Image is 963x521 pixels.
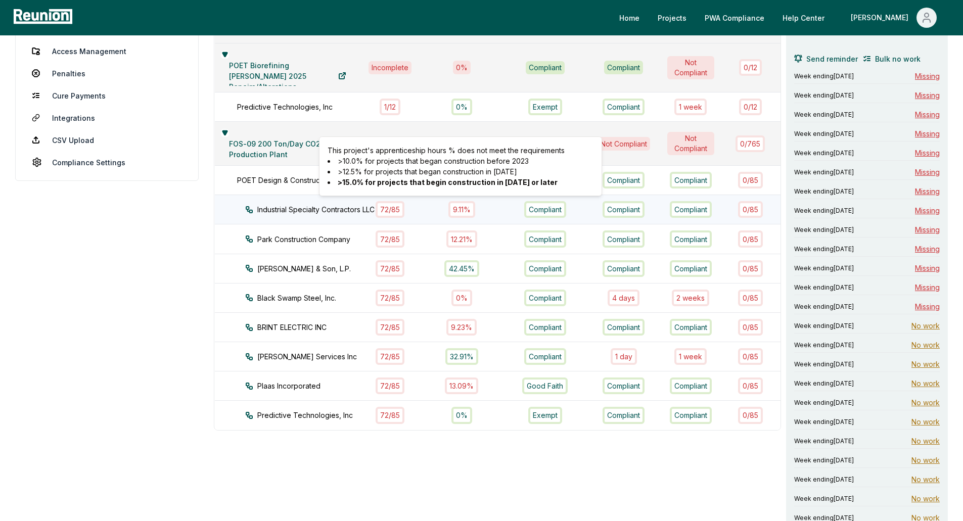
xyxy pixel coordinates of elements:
div: Compliant [603,260,645,277]
div: 72 / 85 [376,201,404,218]
span: Missing [915,167,940,177]
span: Bulk no work [875,54,921,64]
a: PWA Compliance [697,8,772,28]
div: 42.45% [444,260,479,277]
span: Missing [915,71,940,81]
span: Week ending [DATE] [794,91,854,100]
a: CSV Upload [24,130,190,150]
a: Penalties [24,63,190,83]
span: Week ending [DATE] [794,226,854,234]
div: Compliant [670,260,712,277]
span: Week ending [DATE] [794,303,854,311]
div: Park Construction Company [245,234,379,245]
a: Cure Payments [24,85,190,106]
span: No work [911,416,940,427]
span: Send reminder [806,54,858,64]
div: BRINT ELECTRIC INC [245,322,379,333]
div: Compliant [670,201,712,218]
span: Week ending [DATE] [794,72,854,80]
span: Missing [915,148,940,158]
span: No work [911,320,940,331]
div: Compliant [524,290,566,306]
div: 72 / 85 [376,407,404,423]
div: [PERSON_NAME] Services Inc [245,351,379,362]
span: Week ending [DATE] [794,283,854,292]
span: Missing [915,263,940,273]
span: Week ending [DATE] [794,380,854,388]
div: Predictive Technologies, Inc [237,102,371,112]
div: 72 / 85 [376,290,404,306]
div: 72 / 85 [376,348,404,365]
div: Incomplete [369,61,411,74]
div: 1 / 12 [380,99,400,115]
span: Missing [915,224,940,235]
li: > 12.5% for projects that began construction in [DATE] [328,166,565,177]
span: Week ending [DATE] [794,456,854,464]
div: Compliant [526,61,565,74]
button: Bulk no work [863,49,921,69]
div: 0 / 85 [738,290,763,306]
div: Compliant [670,377,712,394]
div: Predictive Technologies, Inc [245,410,379,420]
span: Week ending [DATE] [794,476,854,484]
div: 72 / 85 [376,260,404,277]
div: [PERSON_NAME] & Son, L.P. [245,263,379,274]
div: 0% [451,290,472,306]
div: Not Compliant [667,132,714,155]
div: 12.21% [446,230,477,247]
div: Black Swamp Steel, Inc. [245,293,379,303]
div: 2 week s [672,290,709,306]
span: Week ending [DATE] [794,207,854,215]
div: 0 / 85 [738,377,763,394]
div: 4 days [608,290,639,306]
span: Week ending [DATE] [794,130,854,138]
a: Compliance Settings [24,152,190,172]
div: 1 week [674,348,707,365]
span: Week ending [DATE] [794,418,854,426]
span: Week ending [DATE] [794,245,854,253]
a: Home [611,8,648,28]
div: 0 / 85 [738,407,763,423]
li: > 10.0% for projects that began construction before 2023 [328,156,565,166]
div: Compliant [603,319,645,336]
div: 72 / 85 [376,230,404,247]
div: 0 / 12 [739,99,762,115]
div: 0 / 85 [738,260,763,277]
div: 1 day [611,348,637,365]
div: 0 / 765 [736,135,765,152]
span: Week ending [DATE] [794,437,854,445]
span: Missing [915,90,940,101]
span: Week ending [DATE] [794,111,854,119]
div: Compliant [603,201,645,218]
div: 72 / 85 [376,377,404,394]
li: > 15.0% for projects that begin construction in [DATE] or later [328,177,565,187]
div: Not Compliant [667,56,714,79]
span: Missing [915,186,940,197]
div: Compliant [524,348,566,365]
span: Week ending [DATE] [794,495,854,503]
a: Projects [650,8,695,28]
a: Integrations [24,108,190,128]
span: Missing [915,205,940,216]
p: This project's apprenticeship hours % does not meet the requirements [328,145,565,156]
span: Week ending [DATE] [794,264,854,272]
div: 0 / 85 [738,230,763,247]
div: Compliant [524,201,566,218]
div: 0 / 85 [738,201,763,218]
span: Missing [915,109,940,120]
span: Week ending [DATE] [794,360,854,368]
div: Exempt [528,99,562,115]
div: Compliant [603,172,645,188]
div: Exempt [528,407,562,423]
span: No work [911,359,940,369]
span: Missing [915,128,940,139]
div: 0% [451,407,472,423]
div: Plaas Incorporated [245,381,379,391]
a: FOS-09 200 Ton/Day CO2 Production Plant [221,139,355,159]
div: 1 week [674,99,707,115]
span: Week ending [DATE] [794,322,854,330]
div: Compliant [524,230,566,247]
span: Missing [915,301,940,312]
div: POET Design & Construction [237,175,371,185]
span: No work [911,474,940,485]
